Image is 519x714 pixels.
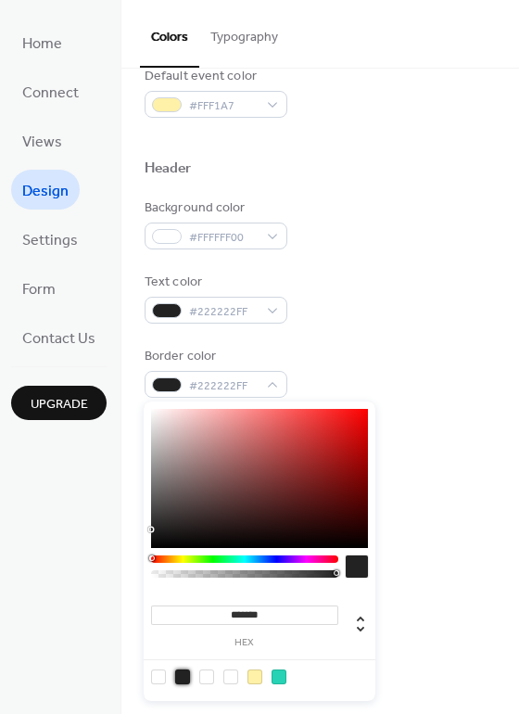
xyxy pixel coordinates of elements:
[151,638,338,648] label: hex
[22,128,62,157] span: Views
[189,376,258,396] span: #222222FF
[145,347,284,366] div: Border color
[22,325,95,353] span: Contact Us
[31,395,88,414] span: Upgrade
[145,67,284,86] div: Default event color
[22,275,56,304] span: Form
[11,317,107,357] a: Contact Us
[189,96,258,116] span: #FFF1A7
[145,273,284,292] div: Text color
[22,79,79,108] span: Connect
[11,268,67,308] a: Form
[199,669,214,684] div: rgb(255, 255, 255)
[11,219,89,259] a: Settings
[22,177,69,206] span: Design
[22,226,78,255] span: Settings
[247,669,262,684] div: rgb(255, 241, 167)
[11,22,73,62] a: Home
[11,71,90,111] a: Connect
[189,302,258,322] span: #222222FF
[11,386,107,420] button: Upgrade
[151,669,166,684] div: rgba(0, 0, 0, 0)
[272,669,286,684] div: rgb(39, 211, 180)
[22,30,62,58] span: Home
[145,159,192,179] div: Header
[11,121,73,160] a: Views
[223,669,238,684] div: rgba(255, 255, 255, 0)
[189,228,258,248] span: #FFFFFF00
[11,170,80,210] a: Design
[175,669,190,684] div: rgb(34, 34, 34)
[145,198,284,218] div: Background color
